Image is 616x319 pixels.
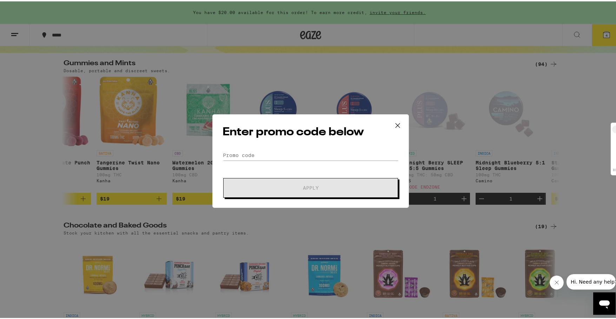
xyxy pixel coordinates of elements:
[567,273,616,288] iframe: Message from company
[550,274,564,288] iframe: Close message
[223,177,398,196] button: Apply
[223,123,399,139] h2: Enter promo code below
[303,184,319,189] span: Apply
[593,291,616,313] iframe: Button to launch messaging window
[223,149,399,159] input: Promo code
[4,5,51,11] span: Hi. Need any help?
